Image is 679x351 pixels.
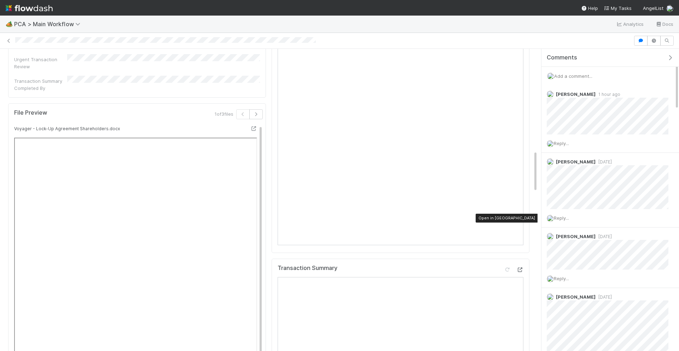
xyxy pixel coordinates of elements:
[554,215,569,221] span: Reply...
[547,91,554,98] img: avatar_ba0ef937-97b0-4cb1-a734-c46f876909ef.png
[554,276,569,281] span: Reply...
[666,5,673,12] img: avatar_ad9da010-433a-4b4a-a484-836c288de5e1.png
[547,275,554,282] img: avatar_ad9da010-433a-4b4a-a484-836c288de5e1.png
[6,2,53,14] img: logo-inverted-e16ddd16eac7371096b0.svg
[547,158,554,165] img: avatar_ba0ef937-97b0-4cb1-a734-c46f876909ef.png
[556,91,596,97] span: [PERSON_NAME]
[556,294,596,300] span: [PERSON_NAME]
[547,293,554,300] img: avatar_ba0ef937-97b0-4cb1-a734-c46f876909ef.png
[556,234,596,239] span: [PERSON_NAME]
[547,233,554,240] img: avatar_2bce2475-05ee-46d3-9413-d3901f5fa03f.png
[554,140,569,146] span: Reply...
[547,73,554,80] img: avatar_ad9da010-433a-4b4a-a484-836c288de5e1.png
[596,234,612,239] span: [DATE]
[596,159,612,165] span: [DATE]
[556,159,596,165] span: [PERSON_NAME]
[278,265,337,272] h5: Transaction Summary
[14,56,67,70] div: Urgent Transaction Review
[554,73,592,79] span: Add a comment...
[14,21,84,28] span: PCA > Main Workflow
[643,5,663,11] span: AngelList
[547,140,554,147] img: avatar_ad9da010-433a-4b4a-a484-836c288de5e1.png
[547,215,554,222] img: avatar_ad9da010-433a-4b4a-a484-836c288de5e1.png
[14,126,120,131] small: Voyager - Lock-Up Agreement Shareholders.docx
[596,294,612,300] span: [DATE]
[604,5,632,11] span: My Tasks
[655,20,673,28] a: Docs
[581,5,598,12] div: Help
[14,109,47,116] h5: File Preview
[6,21,13,27] span: 🏕️
[14,77,67,92] div: Transaction Summary Completed By
[215,110,233,117] span: 1 of 3 files
[547,54,577,61] span: Comments
[596,92,620,97] span: 1 hour ago
[604,5,632,12] a: My Tasks
[616,20,644,28] a: Analytics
